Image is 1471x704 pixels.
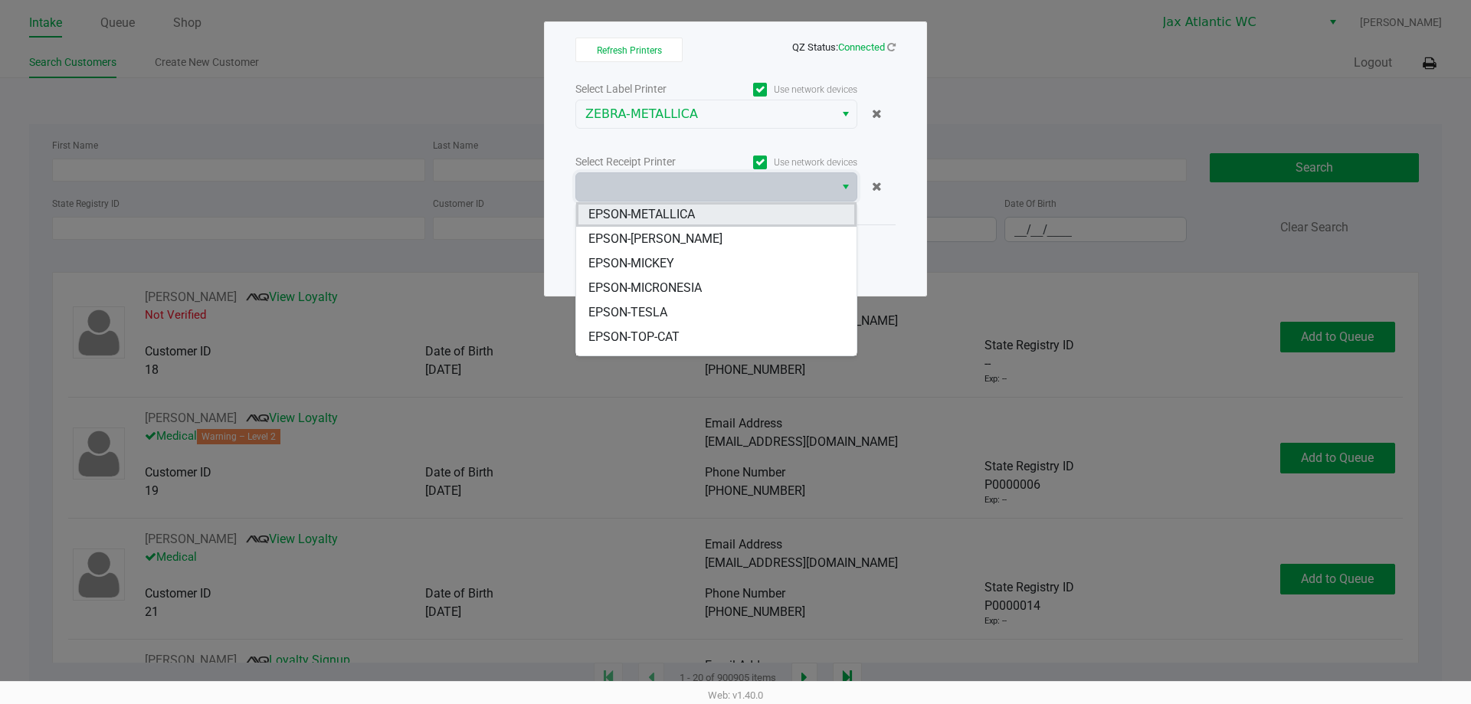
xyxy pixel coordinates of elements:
span: EPSON-TOP-CAT [588,328,680,346]
span: Refresh Printers [597,45,662,56]
span: EPSON-U2 [588,352,645,371]
div: Select Label Printer [575,81,716,97]
span: QZ Status: [792,41,896,53]
button: Refresh Printers [575,38,683,62]
button: Select [834,100,857,128]
div: Select Receipt Printer [575,154,716,170]
span: EPSON-MICRONESIA [588,279,702,297]
label: Use network devices [716,83,857,97]
span: EPSON-MICKEY [588,254,674,273]
label: Use network devices [716,156,857,169]
span: Web: v1.40.0 [708,689,763,701]
span: EPSON-TESLA [588,303,667,322]
span: EPSON-[PERSON_NAME] [588,230,722,248]
span: Connected [838,41,885,53]
span: ZEBRA-METALLICA [585,105,825,123]
span: EPSON-METALLICA [588,205,695,224]
button: Select [834,173,857,201]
